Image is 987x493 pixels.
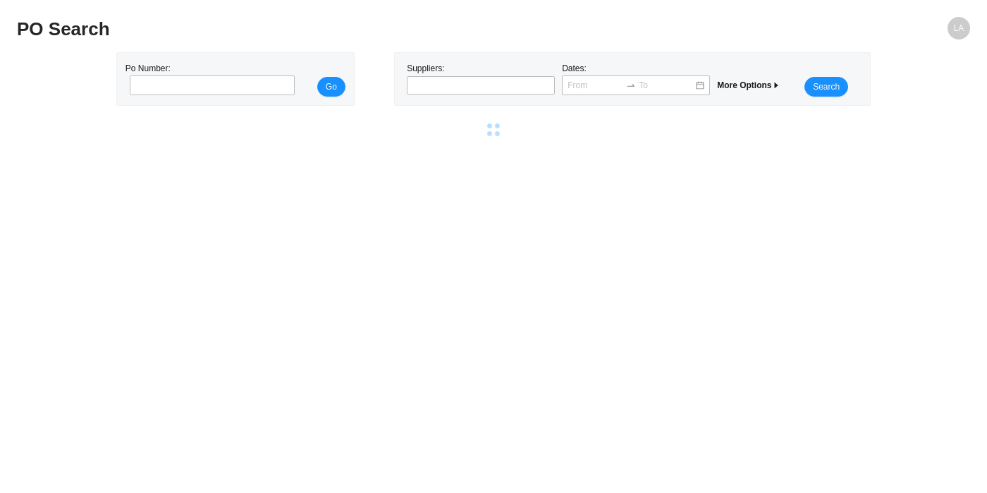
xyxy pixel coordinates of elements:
div: Dates: [558,61,713,97]
button: Search [804,77,848,97]
span: swap-right [626,80,636,90]
span: LA [954,17,964,39]
span: Go [326,80,337,94]
div: Suppliers: [403,61,558,97]
h2: PO Search [17,17,732,42]
input: From [568,78,623,92]
span: caret-right [772,81,780,90]
div: Po Number: [125,61,290,97]
span: to [626,80,636,90]
button: Go [317,77,345,97]
input: To [639,78,694,92]
span: More Options [717,80,780,90]
span: Search [813,80,840,94]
